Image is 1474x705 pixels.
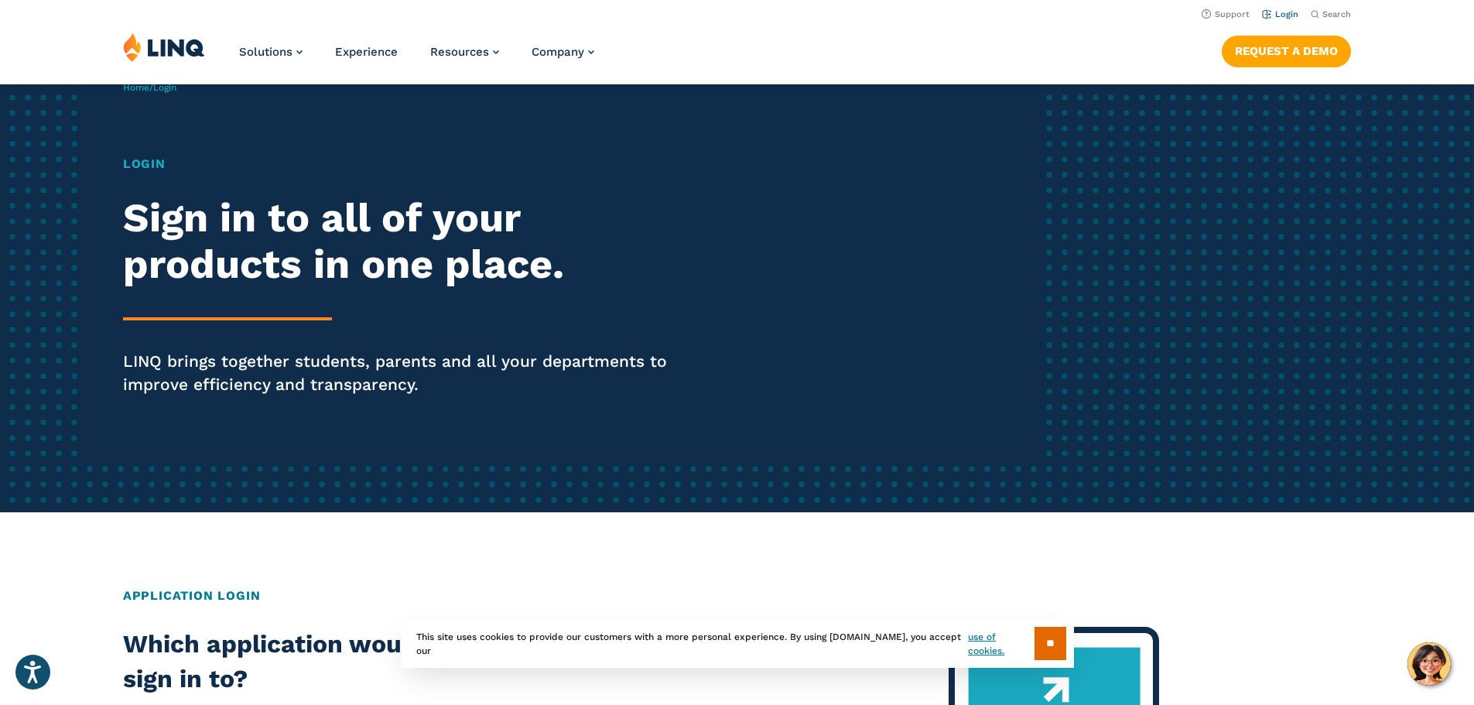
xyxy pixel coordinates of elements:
[1222,33,1351,67] nav: Button Navigation
[123,33,205,62] img: LINQ | K‑12 Software
[430,45,489,59] span: Resources
[123,195,691,288] h2: Sign in to all of your products in one place.
[239,45,303,59] a: Solutions
[1407,642,1451,686] button: Hello, have a question? Let’s chat.
[153,82,176,93] span: Login
[335,45,398,59] a: Experience
[123,350,691,396] p: LINQ brings together students, parents and all your departments to improve efficiency and transpa...
[1311,9,1351,20] button: Open Search Bar
[123,155,691,173] h1: Login
[1262,9,1298,19] a: Login
[123,587,1351,605] h2: Application Login
[123,627,614,697] h2: Which application would you like to sign in to?
[532,45,584,59] span: Company
[1222,36,1351,67] a: Request a Demo
[430,45,499,59] a: Resources
[1202,9,1250,19] a: Support
[968,630,1034,658] a: use of cookies.
[123,82,149,93] a: Home
[239,33,594,84] nav: Primary Navigation
[401,619,1074,668] div: This site uses cookies to provide our customers with a more personal experience. By using [DOMAIN...
[1322,9,1351,19] span: Search
[239,45,292,59] span: Solutions
[123,82,176,93] span: /
[532,45,594,59] a: Company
